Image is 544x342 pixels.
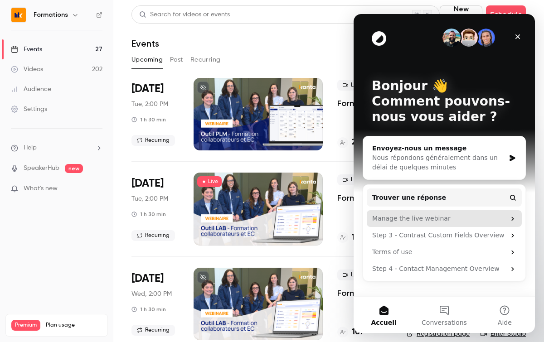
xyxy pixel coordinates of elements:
[131,82,164,96] span: [DATE]
[481,329,526,338] a: Enter Studio
[139,10,230,19] div: Search for videos or events
[337,326,364,338] a: 107
[131,176,164,191] span: [DATE]
[24,143,37,153] span: Help
[131,53,163,67] button: Upcoming
[131,325,175,336] span: Recurring
[337,193,392,203] a: Formation Kanta - Outil LAB - Experts Comptables & Collaborateurs
[11,320,40,331] span: Premium
[337,288,392,299] a: Formation Kanta - Outil LAB - Experts Comptables & Collaborateurs
[11,8,26,22] img: Formations
[440,5,482,24] button: New video
[65,164,83,173] span: new
[190,53,221,67] button: Recurring
[92,185,102,193] iframe: Noticeable Trigger
[11,65,43,74] div: Videos
[197,176,222,187] span: Live
[337,136,356,149] a: 2
[170,53,183,67] button: Past
[131,194,168,203] span: Tue, 2:00 PM
[131,289,172,299] span: Wed, 2:00 PM
[337,231,364,244] a: 129
[337,80,382,91] span: Live event
[24,184,58,193] span: What's new
[354,14,535,333] iframe: Intercom live chat
[352,136,356,149] h4: 2
[131,268,179,340] div: Sep 10 Wed, 2:00 PM (Europe/Paris)
[352,326,364,338] h4: 107
[352,231,364,244] h4: 129
[131,100,168,109] span: Tue, 2:00 PM
[131,271,164,286] span: [DATE]
[11,85,51,94] div: Audience
[131,211,166,218] div: 1 h 30 min
[131,230,175,241] span: Recurring
[131,116,166,123] div: 1 h 30 min
[131,78,179,150] div: Sep 9 Tue, 2:00 PM (Europe/Paris)
[34,10,68,19] h6: Formations
[337,174,382,185] span: Live event
[11,45,42,54] div: Events
[337,270,382,280] span: Live event
[46,322,102,329] span: Plan usage
[337,98,392,109] a: Formation Kanta - Outil PLM
[131,173,179,245] div: Sep 9 Tue, 2:00 PM (Europe/Paris)
[131,306,166,313] div: 1 h 30 min
[131,135,175,146] span: Recurring
[24,164,59,173] a: SpeakerHub
[11,105,47,114] div: Settings
[11,143,102,153] li: help-dropdown-opener
[131,38,159,49] h1: Events
[486,5,526,24] button: Schedule
[407,329,470,338] a: Registration page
